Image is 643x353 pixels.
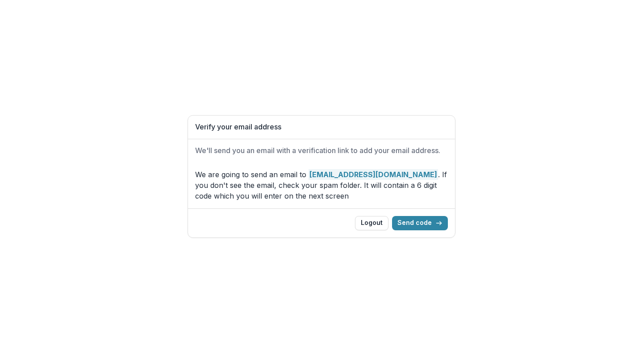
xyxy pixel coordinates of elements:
button: Logout [355,216,388,230]
h2: We'll send you an email with a verification link to add your email address. [195,146,448,155]
strong: [EMAIL_ADDRESS][DOMAIN_NAME] [309,169,438,180]
button: Send code [392,216,448,230]
h1: Verify your email address [195,123,448,131]
p: We are going to send an email to . If you don't see the email, check your spam folder. It will co... [195,169,448,201]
